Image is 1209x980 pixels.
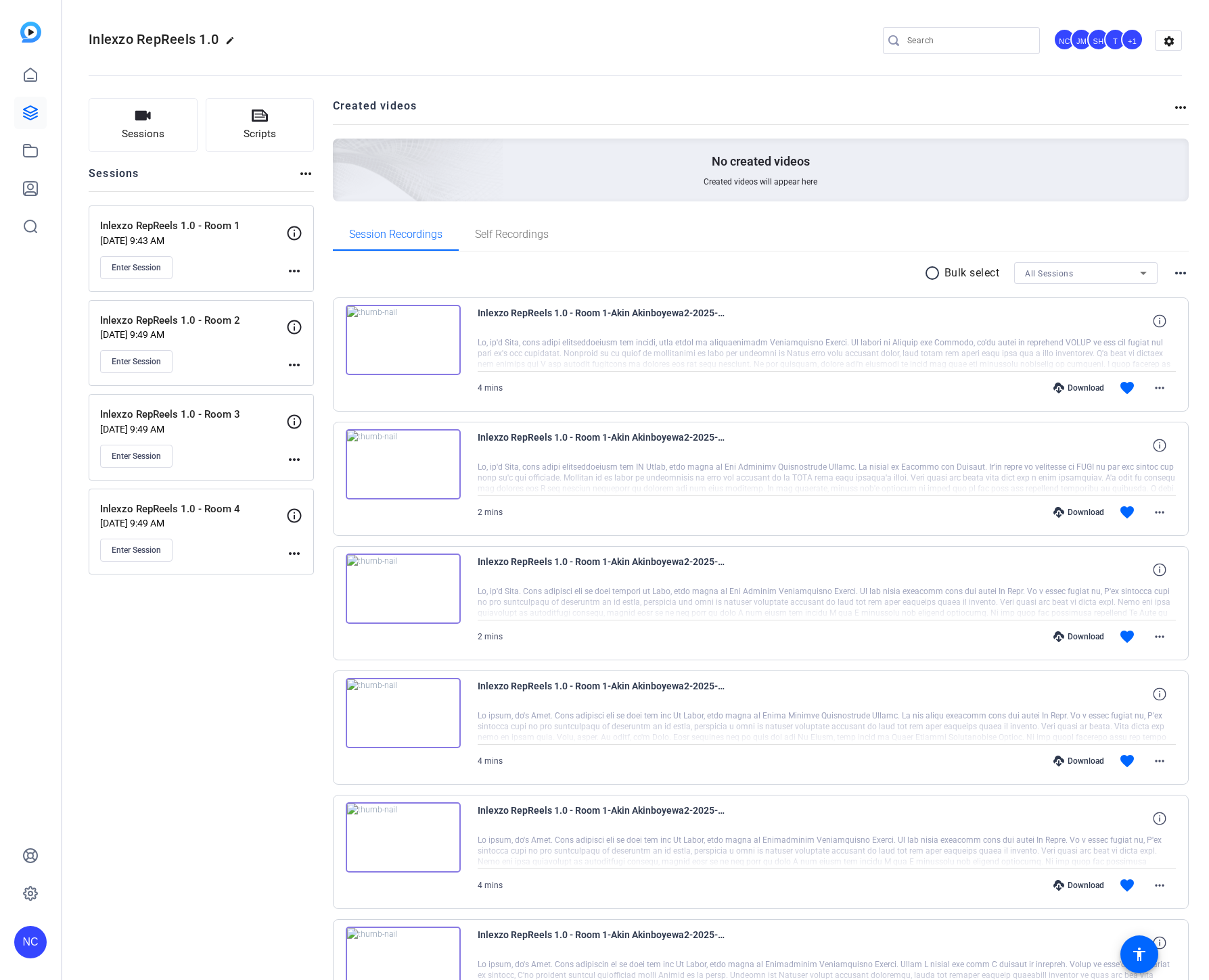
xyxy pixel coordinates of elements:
[1119,753,1135,769] mat-icon: favorite
[1131,946,1147,962] mat-icon: accessibility
[100,329,286,340] p: [DATE] 9:49 AM
[1151,753,1168,769] mat-icon: more_horiz
[1151,629,1168,645] mat-icon: more_horiz
[1119,629,1135,645] mat-icon: favorite
[349,229,442,240] span: Session Recordings
[100,445,173,468] button: Enter Session
[206,98,315,152] button: Scripts
[1025,269,1073,278] span: All Sessions
[122,126,164,142] span: Sessions
[1172,265,1189,281] mat-icon: more_horiz
[1104,28,1128,52] ngx-avatar: Tinks
[1047,631,1111,642] div: Download
[1047,756,1111,766] div: Download
[1070,28,1094,52] ngx-avatar: James Monte
[225,36,242,52] mat-icon: edit
[112,262,161,273] span: Enter Session
[1047,507,1111,518] div: Download
[1151,877,1168,893] mat-icon: more_horiz
[89,98,198,152] button: Sessions
[478,554,728,586] span: Inlexzo RepReels 1.0 - Room 1-Akin Akinboyewa2-2025-08-19-12-45-55-677-0
[286,451,302,468] mat-icon: more_horiz
[1151,380,1168,396] mat-icon: more_horiz
[298,166,314,182] mat-icon: more_horiz
[100,501,286,517] p: Inlexzo RepReels 1.0 - Room 4
[907,32,1029,49] input: Search
[100,313,286,328] p: Inlexzo RepReels 1.0 - Room 2
[1172,99,1189,116] mat-icon: more_horiz
[1047,880,1111,891] div: Download
[346,678,461,748] img: thumb-nail
[712,153,810,170] p: No created videos
[478,756,503,766] span: 4 mins
[346,554,461,624] img: thumb-nail
[112,356,161,367] span: Enter Session
[100,256,173,279] button: Enter Session
[1087,28,1110,51] div: SH
[20,22,41,43] img: blue-gradient.svg
[286,263,302,279] mat-icon: more_horiz
[100,218,286,234] p: Inlexzo RepReels 1.0 - Room 1
[100,407,286,422] p: Inlexzo RepReels 1.0 - Room 3
[100,518,286,529] p: [DATE] 9:49 AM
[475,229,549,240] span: Self Recordings
[333,98,1173,124] h2: Created videos
[1047,383,1111,393] div: Download
[112,451,161,462] span: Enter Session
[346,802,461,873] img: thumb-nail
[1053,28,1076,51] div: NC
[1151,504,1168,520] mat-icon: more_horiz
[100,235,286,246] p: [DATE] 9:43 AM
[704,176,817,187] span: Created videos will appear here
[346,305,461,375] img: thumb-nail
[346,429,461,499] img: thumb-nail
[286,545,302,562] mat-icon: more_horiz
[244,126,276,142] span: Scripts
[1104,28,1126,51] div: T
[1119,380,1135,396] mat-icon: favorite
[1119,877,1135,893] mat-icon: favorite
[478,881,503,890] span: 4 mins
[478,927,728,959] span: Inlexzo RepReels 1.0 - Room 1-Akin Akinboyewa2-2025-08-19-12-30-39-024-0
[478,678,728,710] span: Inlexzo RepReels 1.0 - Room 1-Akin Akinboyewa2-2025-08-19-12-40-50-592-0
[478,383,503,393] span: 4 mins
[286,357,302,373] mat-icon: more_horiz
[1119,504,1135,520] mat-icon: favorite
[181,5,504,298] img: Creted videos background
[1121,28,1143,51] div: +1
[112,545,161,556] span: Enter Session
[1053,28,1077,52] ngx-avatar: Nate Cleveland
[478,305,728,337] span: Inlexzo RepReels 1.0 - Room 1-Akin Akinboyewa2-2025-08-19-12-51-39-585-0
[1070,28,1093,51] div: JM
[89,166,139,191] h2: Sessions
[924,265,944,281] mat-icon: radio_button_unchecked
[1156,31,1183,51] mat-icon: settings
[100,539,173,562] button: Enter Session
[478,802,728,835] span: Inlexzo RepReels 1.0 - Room 1-Akin Akinboyewa2-2025-08-19-12-36-01-816-0
[478,508,503,517] span: 2 mins
[1087,28,1111,52] ngx-avatar: Sean Healey
[478,429,728,462] span: Inlexzo RepReels 1.0 - Room 1-Akin Akinboyewa2-2025-08-19-12-48-26-733-0
[100,350,173,373] button: Enter Session
[478,632,503,641] span: 2 mins
[100,424,286,435] p: [DATE] 9:49 AM
[89,31,219,47] span: Inlexzo RepReels 1.0
[944,265,1000,281] p: Bulk select
[14,926,47,958] div: NC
